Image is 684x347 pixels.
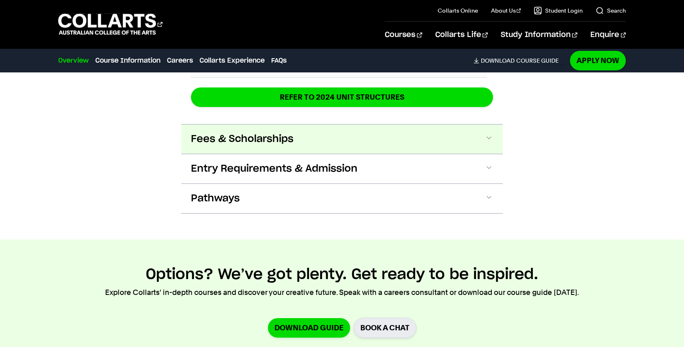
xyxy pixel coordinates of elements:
button: Entry Requirements & Admission [181,154,503,183]
a: DownloadCourse Guide [474,57,565,64]
a: FAQs [271,56,287,65]
a: Student Login [534,7,583,15]
span: Download [481,57,515,64]
a: Course Information [95,56,160,65]
h2: Options? We’ve got plenty. Get ready to be inspired. [146,266,538,284]
div: Go to homepage [58,13,162,36]
a: Enquire [590,22,626,48]
a: Courses [385,22,422,48]
a: Search [596,7,626,15]
a: About Us [491,7,521,15]
a: BOOK A CHAT [353,318,417,338]
a: Download Guide [268,318,350,337]
button: Pathways [181,184,503,213]
a: Apply Now [570,51,626,70]
p: Explore Collarts' in-depth courses and discover your creative future. Speak with a careers consul... [105,287,579,298]
a: Study Information [501,22,577,48]
button: Fees & Scholarships [181,124,503,154]
a: Overview [58,56,89,65]
a: Collarts Experience [199,56,265,65]
a: Collarts Online [438,7,478,15]
span: Pathways [191,192,240,205]
span: Entry Requirements & Admission [191,162,357,175]
a: REFER TO 2024 unit structures [191,87,493,107]
a: Collarts Life [435,22,488,48]
span: Fees & Scholarships [191,133,294,146]
a: Careers [167,56,193,65]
